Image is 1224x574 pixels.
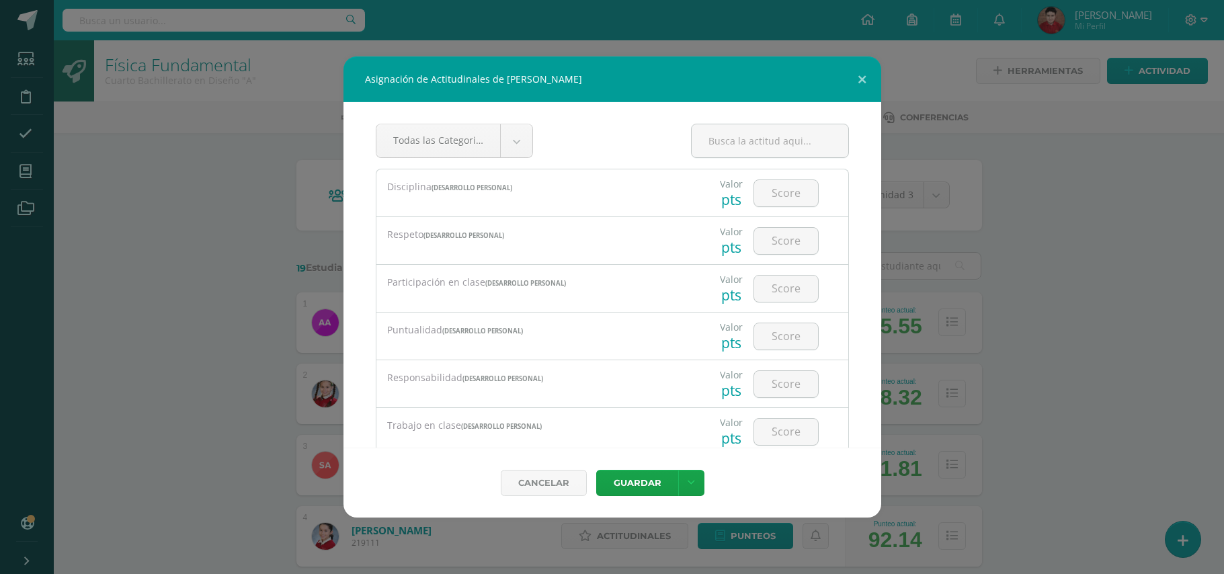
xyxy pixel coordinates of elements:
div: pts [720,381,743,400]
button: Close (Esc) [843,56,881,102]
div: Asignación de Actitudinales de [PERSON_NAME] [343,56,881,102]
input: Score [754,371,818,397]
div: Participación en clase [387,276,680,290]
div: pts [720,238,743,257]
div: Respeto [387,228,680,243]
div: pts [720,429,743,448]
div: Responsabilidad [387,371,680,386]
div: Valor [720,177,743,190]
input: Score [754,180,818,206]
div: Valor [720,225,743,238]
div: Puntualidad [387,323,680,338]
div: Valor [720,416,743,429]
div: Valor [720,368,743,381]
span: (Desarrollo Personal) [442,327,523,335]
input: Score [754,276,818,302]
div: Disciplina [387,180,680,195]
div: Valor [720,321,743,333]
input: Score [754,228,818,254]
span: (Desarrollo Personal) [432,183,512,192]
input: Busca la actitud aqui... [692,124,848,157]
div: Valor [720,273,743,286]
div: pts [720,190,743,209]
span: (Desarrollo Personal) [485,279,566,288]
span: (Desarrollo Personal) [461,422,542,431]
a: Todas las Categorias [376,124,533,157]
span: Todas las Categorias [393,124,484,156]
input: Score [754,323,818,350]
span: (Desarrollo Personal) [462,374,543,383]
a: Cancelar [501,470,587,496]
div: pts [720,333,743,352]
span: (Desarrollo Personal) [423,231,504,240]
button: Guardar [596,470,678,496]
div: pts [720,286,743,304]
div: Trabajo en clase [387,419,680,434]
input: Score [754,419,818,445]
